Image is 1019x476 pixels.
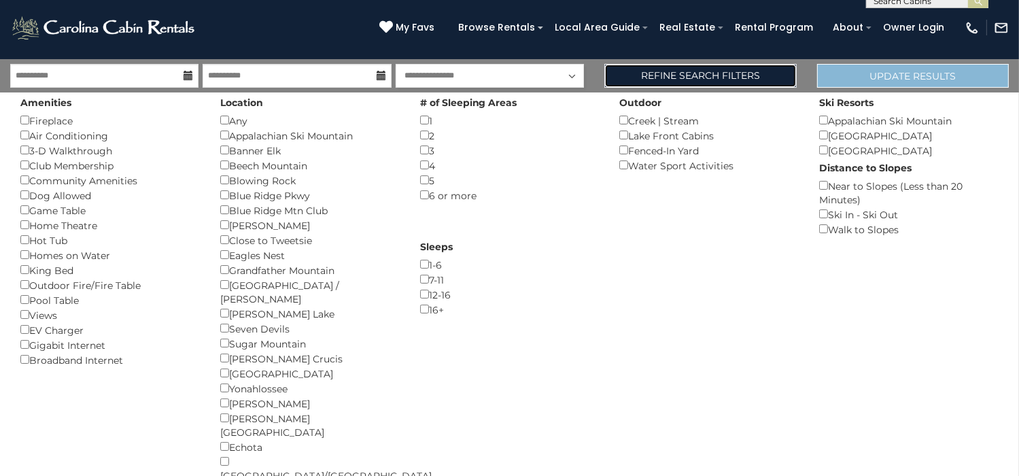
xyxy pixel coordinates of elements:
div: Water Sport Activities [619,158,799,173]
div: [PERSON_NAME] Lake [220,306,400,321]
div: Club Membership [20,158,200,173]
div: Eagles Nest [220,248,400,262]
div: Appalachian Ski Mountain [819,113,999,128]
div: 7-11 [420,272,600,287]
div: Gigabit Internet [20,337,200,352]
div: Home Theatre [20,218,200,233]
div: 6 or more [420,188,600,203]
label: Amenities [20,96,71,109]
div: EV Charger [20,322,200,337]
img: mail-regular-white.png [994,20,1009,35]
div: Outdoor Fire/Fire Table [20,277,200,292]
label: Location [220,96,263,109]
div: Appalachian Ski Mountain [220,128,400,143]
label: Ski Resorts [819,96,874,109]
div: Air Conditioning [20,128,200,143]
img: White-1-2.png [10,14,198,41]
div: [GEOGRAPHIC_DATA] [819,128,999,143]
div: Ski In - Ski Out [819,207,999,222]
div: Echota [220,439,400,454]
label: Outdoor [619,96,661,109]
div: 2 [420,128,600,143]
div: [PERSON_NAME] [220,218,400,233]
div: 5 [420,173,600,188]
div: Grandfather Mountain [220,262,400,277]
div: Creek | Stream [619,113,799,128]
div: Blue Ridge Mtn Club [220,203,400,218]
div: Pool Table [20,292,200,307]
div: Walk to Slopes [819,222,999,237]
a: Rental Program [728,17,820,38]
div: Community Amenities [20,173,200,188]
div: 3 [420,143,600,158]
div: Fenced-In Yard [619,143,799,158]
a: Browse Rentals [451,17,542,38]
div: Game Table [20,203,200,218]
div: Views [20,307,200,322]
div: Near to Slopes (Less than 20 Minutes) [819,178,999,207]
div: Lake Front Cabins [619,128,799,143]
div: [GEOGRAPHIC_DATA] [819,143,999,158]
div: Blowing Rock [220,173,400,188]
div: [GEOGRAPHIC_DATA] / [PERSON_NAME] [220,277,400,306]
div: 1-6 [420,257,600,272]
a: About [826,17,870,38]
div: Hot Tub [20,233,200,248]
div: [GEOGRAPHIC_DATA] [220,366,400,381]
button: Update Results [817,64,1009,88]
div: Dog Allowed [20,188,200,203]
div: Yonahlossee [220,381,400,396]
label: Sleeps [420,240,453,254]
a: Owner Login [876,17,951,38]
div: Beech Mountain [220,158,400,173]
div: 12-16 [420,287,600,302]
div: [PERSON_NAME] Crucis [220,351,400,366]
div: King Bed [20,262,200,277]
div: 1 [420,113,600,128]
div: Broadband Internet [20,352,200,367]
a: Real Estate [653,17,722,38]
div: [PERSON_NAME][GEOGRAPHIC_DATA] [220,411,400,439]
div: [PERSON_NAME] [220,396,400,411]
div: Seven Devils [220,321,400,336]
label: Distance to Slopes [819,161,912,175]
a: Local Area Guide [548,17,646,38]
label: # of Sleeping Areas [420,96,517,109]
div: Fireplace [20,113,200,128]
div: Homes on Water [20,248,200,262]
div: Banner Elk [220,143,400,158]
a: My Favs [379,20,438,35]
div: 4 [420,158,600,173]
div: Any [220,113,400,128]
div: 3-D Walkthrough [20,143,200,158]
img: phone-regular-white.png [965,20,980,35]
div: Blue Ridge Pkwy [220,188,400,203]
div: Sugar Mountain [220,336,400,351]
a: Refine Search Filters [604,64,796,88]
div: 16+ [420,302,600,317]
span: My Favs [396,20,434,35]
div: Close to Tweetsie [220,233,400,248]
